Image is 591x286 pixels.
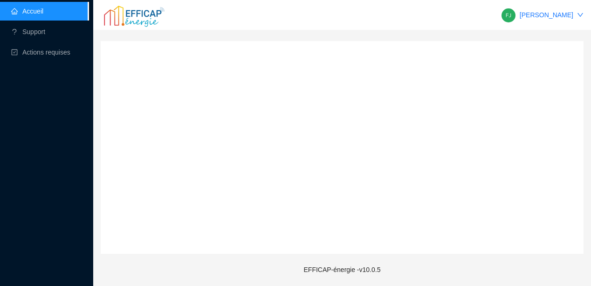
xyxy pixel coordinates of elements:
[11,28,45,35] a: questionSupport
[520,11,573,19] a: [PERSON_NAME]
[494,7,591,22] button: [PERSON_NAME]
[502,8,515,22] img: 62d855640a74c00d1a045c56bfea939b
[304,266,381,273] span: EFFICAP-énergie - v10.0.5
[577,12,584,18] span: down
[22,49,70,56] span: Actions requises
[11,7,43,15] a: homeAccueil
[11,49,18,56] span: check-square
